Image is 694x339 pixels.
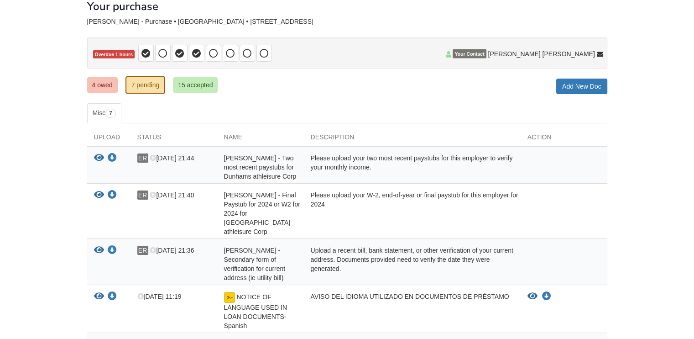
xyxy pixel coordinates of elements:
span: [DATE] 11:19 [137,293,182,300]
a: Download EDGAR RINCON AVILA - Secondary form of verification for current address (ie utility bill) [108,247,117,254]
button: View EDGAR RINCON AVILA - Secondary form of verification for current address (ie utility bill) [94,246,104,255]
div: Please upload your two most recent paystubs for this employer to verify your monthly income. [304,154,521,181]
span: Your Contact [453,49,486,58]
span: NOTICE OF LANGUAGE USED IN LOAN DOCUMENTS-Spanish [224,293,287,329]
div: Status [130,132,217,146]
a: Download NOTICE OF LANGUAGE USED IN LOAN DOCUMENTS-Spanish [108,293,117,301]
span: 7 [105,109,116,118]
span: ER [137,191,148,200]
span: [DATE] 21:36 [150,247,194,254]
div: Name [217,132,304,146]
a: Misc [87,103,121,123]
span: ER [137,154,148,163]
button: View NOTICE OF LANGUAGE USED IN LOAN DOCUMENTS-Spanish [527,292,537,301]
a: 7 pending [125,76,166,94]
span: [PERSON_NAME] [PERSON_NAME] [488,49,595,58]
span: ER [137,246,148,255]
button: View NOTICE OF LANGUAGE USED IN LOAN DOCUMENTS-Spanish [94,292,104,302]
div: AVISO DEL IDIOMA UTILIZADO EN DOCUMENTOS DE PRÉSTAMO [304,292,521,330]
span: [PERSON_NAME] - Two most recent paystubs for Dunhams athleisure Corp [224,154,297,180]
span: [DATE] 21:44 [150,154,194,162]
a: Download EDGAR RINCON AVILA - Two most recent paystubs for Dunhams athleisure Corp [108,155,117,162]
a: Add New Doc [556,79,607,94]
div: Upload [87,132,130,146]
div: Description [304,132,521,146]
span: Overdue 1 hours [93,50,135,59]
a: Download EDGAR RINCON AVILA - Final Paystub for 2024 or W2 for 2024 for Dunhams athleisure Corp [108,192,117,199]
button: View EDGAR RINCON AVILA - Final Paystub for 2024 or W2 for 2024 for Dunhams athleisure Corp [94,191,104,200]
button: View EDGAR RINCON AVILA - Two most recent paystubs for Dunhams athleisure Corp [94,154,104,163]
div: Please upload your W-2, end-of-year or final paystub for this employer for 2024 [304,191,521,236]
img: Document fully signed [224,292,235,303]
a: Download NOTICE OF LANGUAGE USED IN LOAN DOCUMENTS-Spanish [542,293,551,300]
span: [DATE] 21:40 [150,191,194,199]
a: 15 accepted [173,77,218,93]
a: 4 owed [87,77,118,93]
span: [PERSON_NAME] - Final Paystub for 2024 or W2 for 2024 for [GEOGRAPHIC_DATA] athleisure Corp [224,191,300,235]
h1: Your purchase [87,0,158,12]
div: Action [521,132,607,146]
span: [PERSON_NAME] - Secondary form of verification for current address (ie utility bill) [224,247,286,281]
div: Upload a recent bill, bank statement, or other verification of your current address. Documents pr... [304,246,521,282]
div: [PERSON_NAME] - Purchase • [GEOGRAPHIC_DATA] • [STREET_ADDRESS] [87,18,607,26]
